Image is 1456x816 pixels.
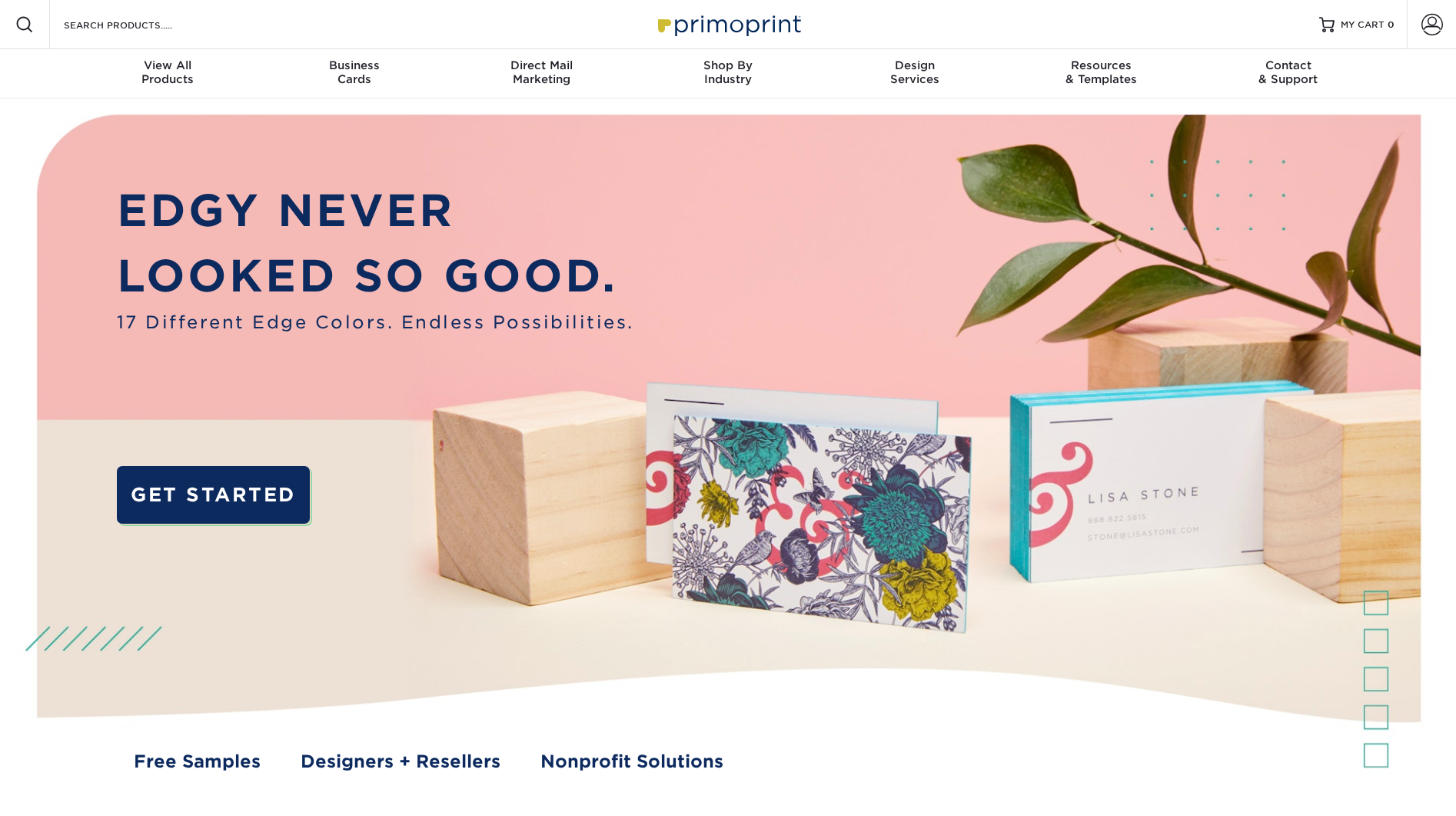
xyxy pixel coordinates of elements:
a: GET STARTED [117,466,311,524]
p: EDGY NEVER [117,178,634,243]
span: Direct Mail [448,58,635,72]
a: Contact& Support [1195,49,1381,98]
span: Shop By [635,58,822,72]
div: Marketing [448,58,635,86]
a: Direct MailMarketing [448,49,635,98]
div: Industry [635,58,822,86]
a: BusinessCards [261,49,448,98]
a: Free Samples [134,748,261,774]
span: Contact [1195,58,1381,72]
img: Primoprint [651,8,805,41]
div: & Templates [1008,58,1195,86]
div: & Support [1195,58,1381,86]
a: DesignServices [821,49,1008,98]
a: Shop ByIndustry [635,49,822,98]
span: Resources [1008,58,1195,72]
span: 17 Different Edge Colors. Endless Possibilities. [117,309,634,335]
p: LOOKED SO GOOD. [117,243,634,308]
span: Design [821,58,1008,72]
span: Business [261,58,448,72]
a: Designers + Resellers [301,748,500,774]
span: MY CART [1341,18,1385,32]
a: Resources& Templates [1008,49,1195,98]
a: View AllProducts [75,49,261,98]
div: Cards [261,58,448,86]
span: View All [75,58,261,72]
input: SEARCH PRODUCTS..... [62,15,212,34]
span: 0 [1388,19,1395,30]
div: Products [75,58,261,86]
div: Services [821,58,1008,86]
a: Nonprofit Solutions [540,748,723,774]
